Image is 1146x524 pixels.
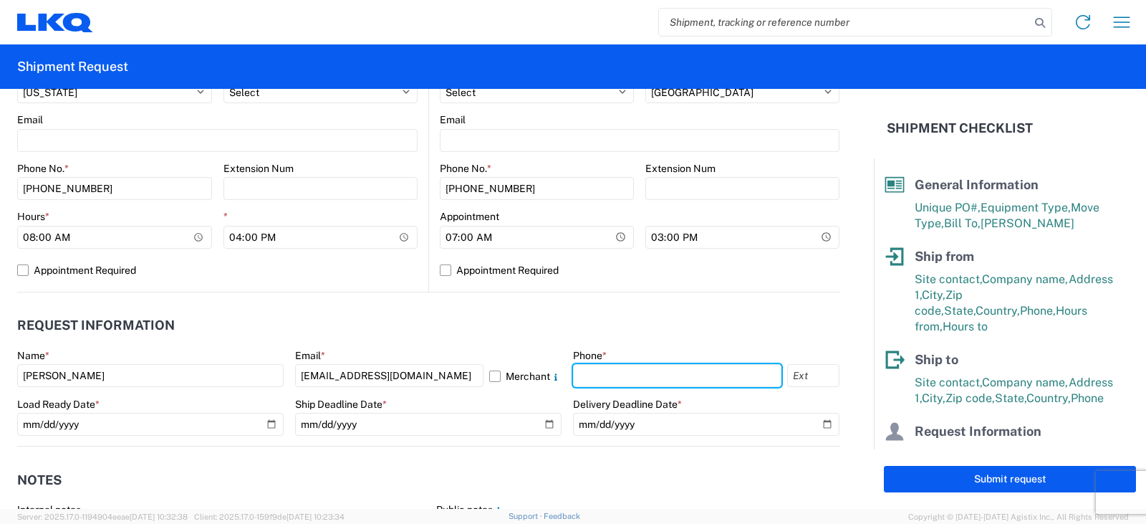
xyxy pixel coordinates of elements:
label: Internal notes [17,503,81,516]
span: Site contact, [915,272,982,286]
span: Ship from [915,249,974,264]
span: Copyright © [DATE]-[DATE] Agistix Inc., All Rights Reserved [908,510,1129,523]
label: Email [440,113,466,126]
input: Ext [787,364,839,387]
label: Delivery Deadline Date [573,398,682,411]
label: Merchant [489,364,562,387]
span: State, [995,391,1026,405]
span: City, [922,288,945,302]
span: Country, [976,304,1020,318]
label: Appointment Required [17,259,418,282]
label: Phone No. [440,162,491,175]
span: Email, [949,447,982,461]
h2: Shipment Request [17,58,128,75]
label: Appointment [440,210,499,223]
span: Phone, [1020,304,1056,318]
label: Appointment Required [440,259,839,282]
label: Hours [17,210,49,223]
label: Public notes [436,503,504,516]
span: Unique PO#, [915,201,981,214]
a: Support [509,512,544,520]
span: Client: 2025.17.0-159f9de [194,513,345,521]
span: Hours to [943,320,988,333]
span: Name, [915,447,949,461]
label: Email [17,113,43,126]
h2: Request Information [17,318,175,333]
label: Extension Num [223,162,294,175]
span: Bill To, [944,216,981,230]
label: Ship Deadline Date [295,398,387,411]
label: Email [295,349,325,362]
h2: Notes [17,473,62,487]
label: Name [17,349,49,362]
span: [DATE] 10:23:34 [286,513,345,521]
label: Extension Num [645,162,716,175]
span: Ship to [915,352,958,367]
label: Phone No. [17,162,69,175]
span: General Information [915,177,1039,192]
label: Load Ready Date [17,398,100,411]
span: Company name, [982,272,1069,286]
span: Phone [1071,391,1104,405]
label: Phone [573,349,607,362]
span: Server: 2025.17.0-1194904eeae [17,513,188,521]
span: Company name, [982,376,1069,389]
span: [PERSON_NAME] [981,216,1074,230]
h2: Shipment Checklist [887,120,1033,137]
button: Submit request [884,466,1136,492]
span: Site contact, [915,376,982,389]
span: Country, [1026,391,1071,405]
span: [DATE] 10:32:38 [130,513,188,521]
span: City, [922,391,945,405]
a: Feedback [544,512,580,520]
span: Request Information [915,424,1041,439]
span: State, [944,304,976,318]
span: Zip code, [945,391,995,405]
input: Shipment, tracking or reference number [659,9,1030,36]
span: Phone, [982,447,1018,461]
span: Equipment Type, [981,201,1071,214]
